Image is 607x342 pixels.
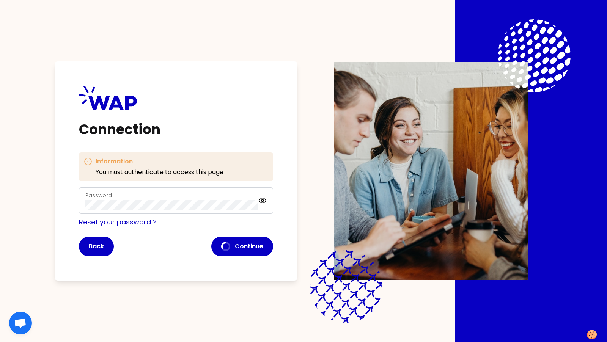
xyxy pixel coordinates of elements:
[211,237,273,256] button: Continue
[9,312,32,334] div: Ouvrir le chat
[79,122,273,137] h1: Connection
[79,237,114,256] button: Back
[79,217,157,227] a: Reset your password ?
[334,62,528,280] img: Description
[96,168,223,177] p: You must authenticate to access this page
[85,191,112,199] label: Password
[96,157,223,166] h3: Information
